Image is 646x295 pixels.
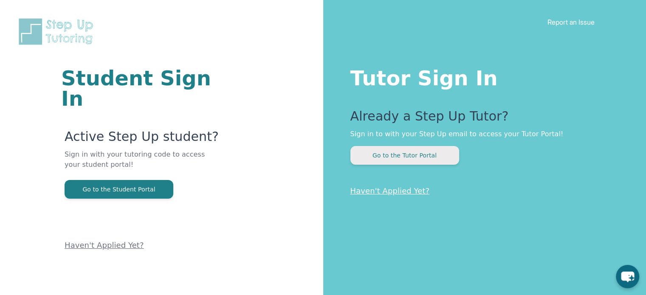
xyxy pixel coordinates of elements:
[65,185,173,193] a: Go to the Student Portal
[350,186,430,195] a: Haven't Applied Yet?
[350,151,459,159] a: Go to the Tutor Portal
[65,180,173,199] button: Go to the Student Portal
[350,129,612,139] p: Sign in to with your Step Up email to access your Tutor Portal!
[65,129,221,149] p: Active Step Up student?
[65,241,144,250] a: Haven't Applied Yet?
[350,109,612,129] p: Already a Step Up Tutor?
[616,265,639,288] button: chat-button
[350,146,459,165] button: Go to the Tutor Portal
[350,65,612,88] h1: Tutor Sign In
[547,18,595,26] a: Report an Issue
[65,149,221,180] p: Sign in with your tutoring code to access your student portal!
[61,68,221,109] h1: Student Sign In
[17,17,99,46] img: Step Up Tutoring horizontal logo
